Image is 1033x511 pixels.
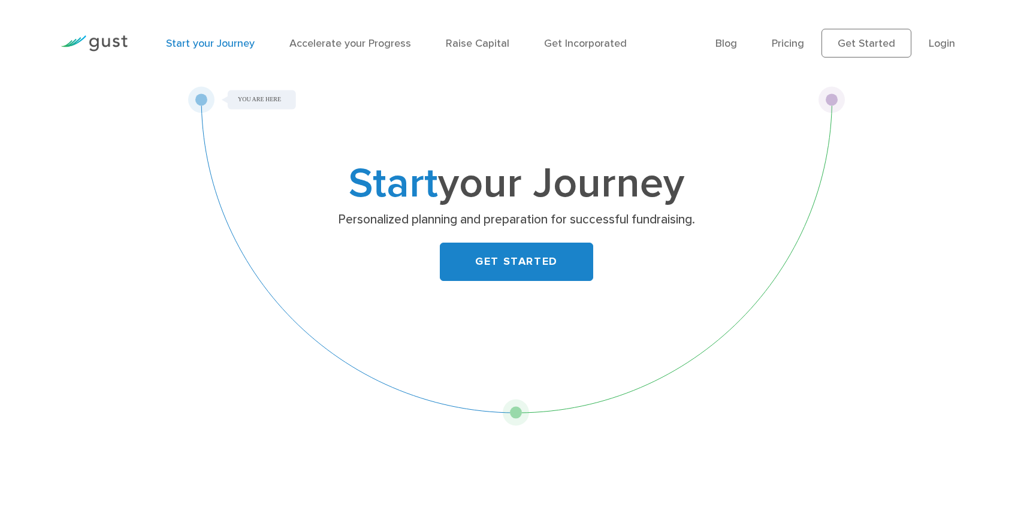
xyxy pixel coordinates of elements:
[821,29,911,58] a: Get Started
[440,243,593,281] a: GET STARTED
[349,158,438,208] span: Start
[715,37,737,50] a: Blog
[289,37,411,50] a: Accelerate your Progress
[166,37,255,50] a: Start your Journey
[284,211,748,228] p: Personalized planning and preparation for successful fundraising.
[446,37,509,50] a: Raise Capital
[929,37,955,50] a: Login
[544,37,627,50] a: Get Incorporated
[61,35,128,52] img: Gust Logo
[280,165,753,203] h1: your Journey
[772,37,804,50] a: Pricing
